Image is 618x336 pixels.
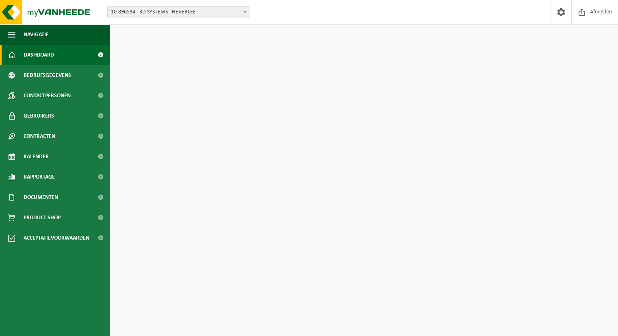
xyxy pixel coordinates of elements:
span: 10-896534 - 3D SYSTEMS - HEVERLEE [108,7,249,18]
span: Bedrijfsgegevens [24,65,71,85]
span: Kalender [24,146,49,167]
span: Contactpersonen [24,85,71,106]
span: Gebruikers [24,106,54,126]
span: Documenten [24,187,58,207]
span: Acceptatievoorwaarden [24,228,89,248]
span: 10-896534 - 3D SYSTEMS - HEVERLEE [107,6,249,18]
span: Rapportage [24,167,55,187]
span: Product Shop [24,207,61,228]
span: Contracten [24,126,55,146]
span: Dashboard [24,45,54,65]
span: Navigatie [24,24,49,45]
